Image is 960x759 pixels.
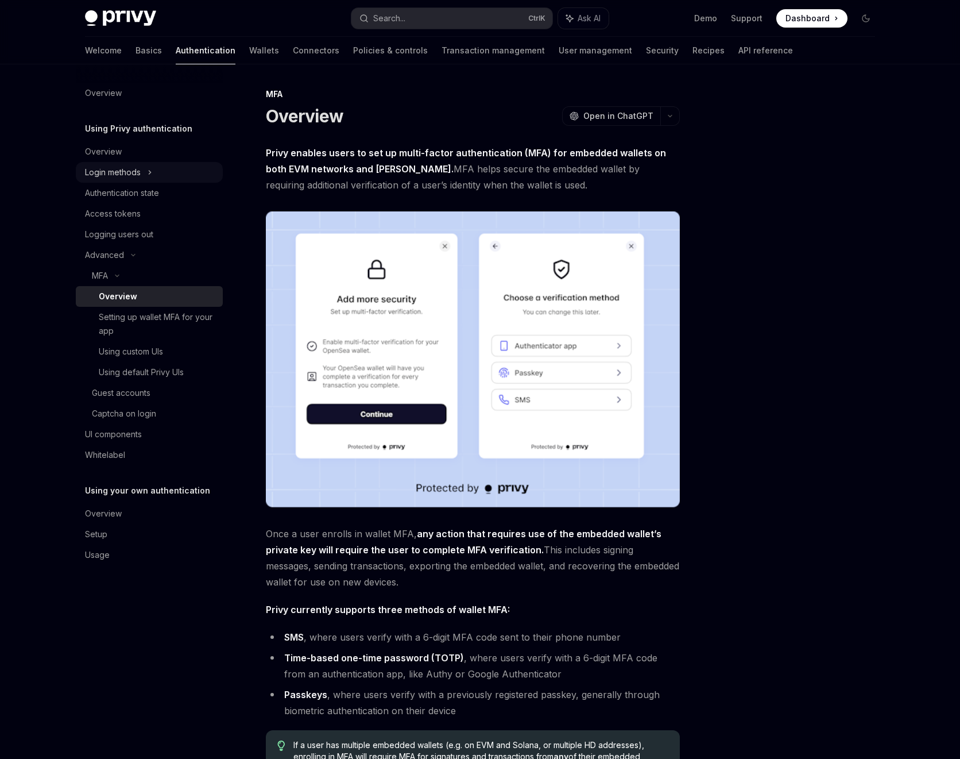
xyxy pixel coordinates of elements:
a: Basics [136,37,162,64]
img: images/MFA.png [266,211,680,507]
div: Advanced [85,248,124,262]
li: , where users verify with a 6-digit MFA code sent to their phone number [266,629,680,645]
div: MFA [266,88,680,100]
span: MFA helps secure the embedded wallet by requiring additional verification of a user’s identity wh... [266,145,680,193]
div: Overview [85,86,122,100]
a: Recipes [692,37,725,64]
a: Dashboard [776,9,847,28]
div: Usage [85,548,110,562]
div: Logging users out [85,228,153,241]
a: Policies & controls [353,37,428,64]
div: MFA [92,269,108,283]
div: Guest accounts [92,386,150,400]
a: Authentication state [76,183,223,203]
a: Using custom UIs [76,341,223,362]
a: Overview [76,503,223,524]
a: Overview [76,83,223,103]
strong: Passkeys [284,689,327,700]
a: Setup [76,524,223,545]
span: Open in ChatGPT [583,110,653,122]
button: Open in ChatGPT [562,106,660,126]
a: Whitelabel [76,445,223,465]
div: Search... [373,11,405,25]
div: UI components [85,427,142,441]
li: , where users verify with a previously registered passkey, generally through biometric authentica... [266,687,680,719]
img: dark logo [85,10,156,26]
a: Guest accounts [76,383,223,403]
a: Transaction management [442,37,545,64]
a: Wallets [249,37,279,64]
a: API reference [738,37,793,64]
a: Connectors [293,37,339,64]
a: Overview [76,286,223,307]
span: Ctrl K [528,14,545,23]
div: Overview [85,507,122,521]
span: Dashboard [785,13,830,24]
a: Security [646,37,679,64]
button: Search...CtrlK [351,8,552,29]
a: Usage [76,545,223,565]
strong: Privy enables users to set up multi-factor authentication (MFA) for embedded wallets on both EVM ... [266,147,666,175]
div: Setting up wallet MFA for your app [99,310,216,338]
div: Login methods [85,165,141,179]
a: Setting up wallet MFA for your app [76,307,223,341]
div: Setup [85,527,107,541]
div: Using default Privy UIs [99,365,184,379]
a: Captcha on login [76,403,223,424]
a: Support [731,13,762,24]
strong: any action that requires use of the embedded wallet’s private key will require the user to comple... [266,528,661,556]
span: Once a user enrolls in wallet MFA, This includes signing messages, sending transactions, exportin... [266,526,680,590]
div: Whitelabel [85,448,125,462]
span: Ask AI [578,13,601,24]
button: Toggle dark mode [857,9,875,28]
strong: Privy currently supports three methods of wallet MFA: [266,604,510,615]
div: Access tokens [85,207,141,221]
h5: Using your own authentication [85,484,210,498]
div: Overview [85,145,122,159]
div: Using custom UIs [99,345,163,359]
a: UI components [76,424,223,445]
svg: Tip [277,741,285,751]
div: Overview [99,290,137,303]
div: Authentication state [85,186,159,200]
a: Welcome [85,37,122,64]
li: , where users verify with a 6-digit MFA code from an authentication app, like Authy or Google Aut... [266,650,680,682]
a: Access tokens [76,203,223,224]
strong: SMS [284,631,304,643]
a: Using default Privy UIs [76,362,223,383]
a: Logging users out [76,224,223,245]
h1: Overview [266,106,343,126]
h5: Using Privy authentication [85,122,192,136]
strong: Time-based one-time password (TOTP) [284,652,464,664]
a: Authentication [176,37,235,64]
a: Demo [694,13,717,24]
button: Ask AI [558,8,609,29]
a: Overview [76,141,223,162]
div: Captcha on login [92,407,156,421]
a: User management [559,37,632,64]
